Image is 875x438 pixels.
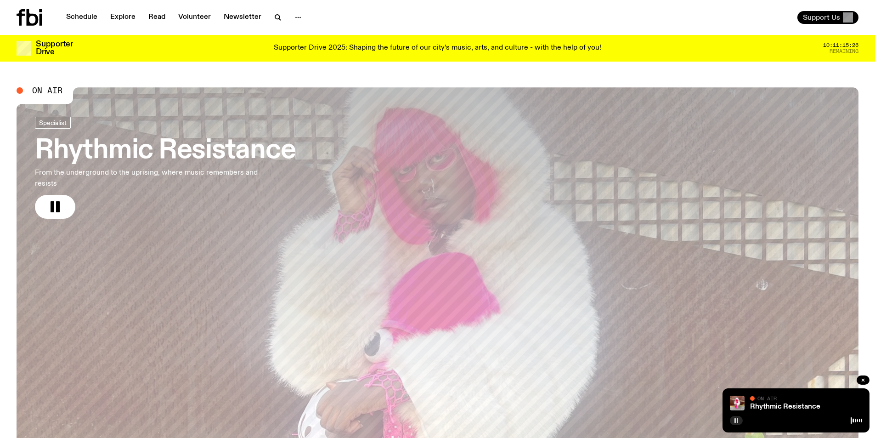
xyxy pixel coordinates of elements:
a: Specialist [35,117,71,129]
span: Specialist [39,119,67,126]
a: Read [143,11,171,24]
h3: Supporter Drive [36,40,73,56]
span: On Air [32,86,62,95]
span: On Air [757,395,777,401]
span: Support Us [803,13,840,22]
a: Volunteer [173,11,216,24]
span: Remaining [830,49,858,54]
a: Explore [105,11,141,24]
h3: Rhythmic Resistance [35,138,295,164]
button: Support Us [797,11,858,24]
p: From the underground to the uprising, where music remembers and resists [35,167,270,189]
a: Newsletter [218,11,267,24]
span: 10:11:15:26 [823,43,858,48]
a: Schedule [61,11,103,24]
a: Rhythmic ResistanceFrom the underground to the uprising, where music remembers and resists [35,117,295,219]
a: Rhythmic Resistance [750,403,820,410]
img: Attu crouches on gravel in front of a brown wall. They are wearing a white fur coat with a hood, ... [730,396,745,410]
p: Supporter Drive 2025: Shaping the future of our city’s music, arts, and culture - with the help o... [274,44,601,52]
